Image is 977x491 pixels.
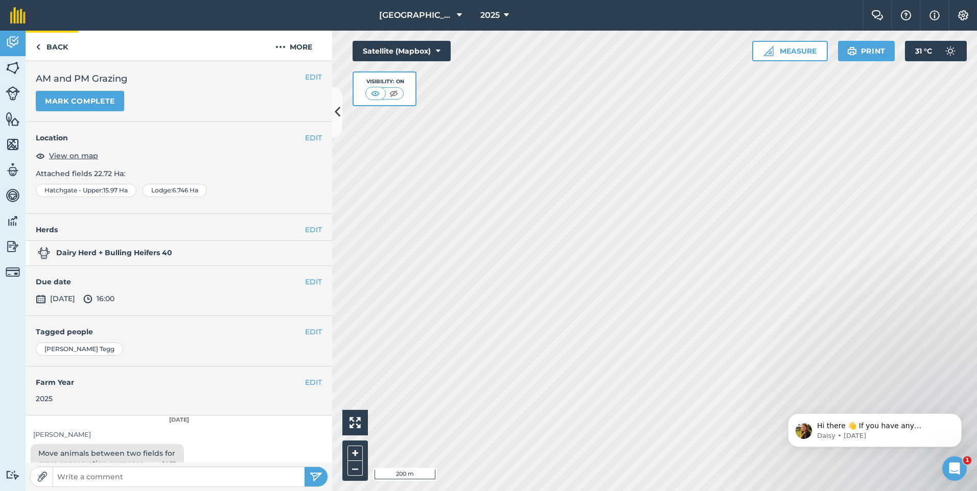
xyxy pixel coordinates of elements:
img: svg+xml;base64,PD94bWwgdmVyc2lvbj0iMS4wIiBlbmNvZGluZz0idXRmLTgiPz4KPCEtLSBHZW5lcmF0b3I6IEFkb2JlIE... [6,86,20,101]
button: – [347,461,363,476]
h4: Location [36,132,322,143]
span: : 6.746 Ha [171,186,198,194]
img: svg+xml;base64,PD94bWwgdmVyc2lvbj0iMS4wIiBlbmNvZGluZz0idXRmLTgiPz4KPCEtLSBHZW5lcmF0b3I6IEFkb2JlIE... [6,162,20,178]
img: svg+xml;base64,PHN2ZyB4bWxucz0iaHR0cDovL3d3dy53My5vcmcvMjAwMC9zdmciIHdpZHRoPSI1NiIgaGVpZ2h0PSI2MC... [6,60,20,76]
img: svg+xml;base64,PD94bWwgdmVyc2lvbj0iMS4wIiBlbmNvZGluZz0idXRmLTgiPz4KPCEtLSBHZW5lcmF0b3I6IEFkb2JlIE... [6,265,20,279]
a: Back [26,31,78,61]
p: Attached fields 22.72 Ha : [36,168,322,179]
img: svg+xml;base64,PD94bWwgdmVyc2lvbj0iMS4wIiBlbmNvZGluZz0idXRmLTgiPz4KPCEtLSBHZW5lcmF0b3I6IEFkb2JlIE... [6,239,20,254]
button: + [347,446,363,461]
h2: AM and PM Grazing [36,71,322,86]
img: svg+xml;base64,PHN2ZyB4bWxucz0iaHR0cDovL3d3dy53My5vcmcvMjAwMC9zdmciIHdpZHRoPSI1MCIgaGVpZ2h0PSI0MC... [387,88,400,99]
span: View on map [49,150,98,161]
img: svg+xml;base64,PHN2ZyB4bWxucz0iaHR0cDovL3d3dy53My5vcmcvMjAwMC9zdmciIHdpZHRoPSIyNSIgaGVpZ2h0PSIyNC... [310,471,322,483]
img: fieldmargin Logo [10,7,26,23]
img: svg+xml;base64,PHN2ZyB4bWxucz0iaHR0cDovL3d3dy53My5vcmcvMjAwMC9zdmciIHdpZHRoPSI1NiIgaGVpZ2h0PSI2MC... [6,111,20,127]
img: A cog icon [957,10,969,20]
img: svg+xml;base64,PD94bWwgdmVyc2lvbj0iMS4wIiBlbmNvZGluZz0idXRmLTgiPz4KPCEtLSBHZW5lcmF0b3I6IEFkb2JlIE... [6,188,20,203]
img: svg+xml;base64,PHN2ZyB4bWxucz0iaHR0cDovL3d3dy53My5vcmcvMjAwMC9zdmciIHdpZHRoPSI5IiBoZWlnaHQ9IjI0Ii... [36,41,40,53]
button: Measure [752,41,828,61]
h4: Herds [36,224,332,235]
img: svg+xml;base64,PD94bWwgdmVyc2lvbj0iMS4wIiBlbmNvZGluZz0idXRmLTgiPz4KPCEtLSBHZW5lcmF0b3I6IEFkb2JlIE... [6,470,20,480]
img: Four arrows, one pointing top left, one top right, one bottom right and the last bottom left [350,417,361,428]
img: svg+xml;base64,PD94bWwgdmVyc2lvbj0iMS4wIiBlbmNvZGluZz0idXRmLTgiPz4KPCEtLSBHZW5lcmF0b3I6IEFkb2JlIE... [38,247,50,259]
button: EDIT [305,71,322,83]
img: svg+xml;base64,PHN2ZyB4bWxucz0iaHR0cDovL3d3dy53My5vcmcvMjAwMC9zdmciIHdpZHRoPSI1MCIgaGVpZ2h0PSI0MC... [369,88,382,99]
span: Hatchgate - Upper [44,186,102,194]
iframe: Intercom notifications message [773,392,977,463]
button: EDIT [305,224,322,235]
span: 14:18 [162,459,176,469]
img: svg+xml;base64,PHN2ZyB4bWxucz0iaHR0cDovL3d3dy53My5vcmcvMjAwMC9zdmciIHdpZHRoPSIxOCIgaGVpZ2h0PSIyNC... [36,150,45,162]
iframe: Intercom live chat [942,456,967,481]
img: svg+xml;base64,PHN2ZyB4bWxucz0iaHR0cDovL3d3dy53My5vcmcvMjAwMC9zdmciIHdpZHRoPSIxOSIgaGVpZ2h0PSIyNC... [847,45,857,57]
img: svg+xml;base64,PD94bWwgdmVyc2lvbj0iMS4wIiBlbmNvZGluZz0idXRmLTgiPz4KPCEtLSBHZW5lcmF0b3I6IEFkb2JlIE... [36,293,46,305]
span: : 15.97 Ha [102,186,128,194]
div: [DATE] [26,415,332,425]
img: svg+xml;base64,PHN2ZyB4bWxucz0iaHR0cDovL3d3dy53My5vcmcvMjAwMC9zdmciIHdpZHRoPSIxNyIgaGVpZ2h0PSIxNy... [929,9,940,21]
span: 2025 [480,9,500,21]
button: View on map [36,150,98,162]
h4: Tagged people [36,326,322,337]
img: svg+xml;base64,PD94bWwgdmVyc2lvbj0iMS4wIiBlbmNvZGluZz0idXRmLTgiPz4KPCEtLSBHZW5lcmF0b3I6IEFkb2JlIE... [83,293,92,305]
div: Move animals between two fields for grass conservation purposes [31,444,184,474]
button: Satellite (Mapbox) [353,41,451,61]
img: svg+xml;base64,PD94bWwgdmVyc2lvbj0iMS4wIiBlbmNvZGluZz0idXRmLTgiPz4KPCEtLSBHZW5lcmF0b3I6IEFkb2JlIE... [6,213,20,229]
span: Lodge [151,186,171,194]
img: svg+xml;base64,PD94bWwgdmVyc2lvbj0iMS4wIiBlbmNvZGluZz0idXRmLTgiPz4KPCEtLSBHZW5lcmF0b3I6IEFkb2JlIE... [940,41,961,61]
h4: Due date [36,276,322,287]
img: svg+xml;base64,PHN2ZyB4bWxucz0iaHR0cDovL3d3dy53My5vcmcvMjAwMC9zdmciIHdpZHRoPSI1NiIgaGVpZ2h0PSI2MC... [6,137,20,152]
img: svg+xml;base64,PD94bWwgdmVyc2lvbj0iMS4wIiBlbmNvZGluZz0idXRmLTgiPz4KPCEtLSBHZW5lcmF0b3I6IEFkb2JlIE... [6,35,20,50]
button: Print [838,41,895,61]
span: 16:00 [83,293,114,305]
img: svg+xml;base64,PHN2ZyB4bWxucz0iaHR0cDovL3d3dy53My5vcmcvMjAwMC9zdmciIHdpZHRoPSIyMCIgaGVpZ2h0PSIyNC... [275,41,286,53]
strong: Dairy Herd + Bulling Heifers 40 [38,247,172,259]
img: Paperclip icon [37,472,48,482]
img: Two speech bubbles overlapping with the left bubble in the forefront [871,10,883,20]
button: EDIT [305,377,322,388]
span: [DATE] [36,293,75,305]
button: EDIT [305,326,322,337]
button: 31 °C [905,41,967,61]
img: Ruler icon [763,46,774,56]
button: Mark complete [36,91,124,111]
h4: Farm Year [36,377,322,388]
button: More [255,31,332,61]
button: EDIT [305,132,322,143]
button: EDIT [305,276,322,287]
div: [PERSON_NAME] Tegg [36,342,123,356]
a: Dairy Herd + Bulling Heifers 40 [26,240,332,265]
img: A question mark icon [900,10,912,20]
div: [PERSON_NAME] [33,429,324,440]
span: 1 [963,456,971,464]
div: 2025 [36,393,322,404]
span: [GEOGRAPHIC_DATA] [379,9,453,21]
div: Visibility: On [365,78,404,86]
span: 31 ° C [915,41,932,61]
input: Write a comment [53,470,305,484]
